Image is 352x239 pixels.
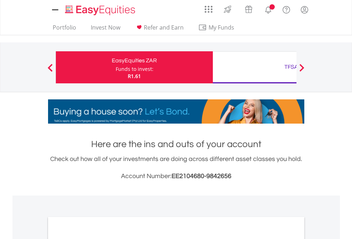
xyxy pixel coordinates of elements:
[88,24,123,35] a: Invest Now
[60,56,209,66] div: EasyEquities ZAR
[200,2,217,13] a: AppsGrid
[259,2,277,16] a: Notifications
[132,24,186,35] a: Refer and Earn
[238,2,259,15] a: Vouchers
[48,171,304,181] h3: Account Number:
[243,4,254,15] img: vouchers-v2.svg
[48,154,304,181] div: Check out how all of your investments are doing across different asset classes you hold.
[205,5,212,13] img: grid-menu-icon.svg
[198,23,245,32] span: My Funds
[295,2,314,17] a: My Profile
[116,66,153,73] div: Funds to invest:
[48,138,304,151] h1: Here are the ins and outs of your account
[43,67,57,74] button: Previous
[277,2,295,16] a: FAQ's and Support
[48,99,304,124] img: EasyMortage Promotion Banner
[62,2,138,16] a: Home page
[222,4,233,15] img: thrive-v2.svg
[172,173,231,180] span: EE2104680-9842656
[144,24,184,31] span: Refer and Earn
[50,24,79,35] a: Portfolio
[128,73,141,79] span: R1.61
[295,67,309,74] button: Next
[64,4,138,16] img: EasyEquities_Logo.png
